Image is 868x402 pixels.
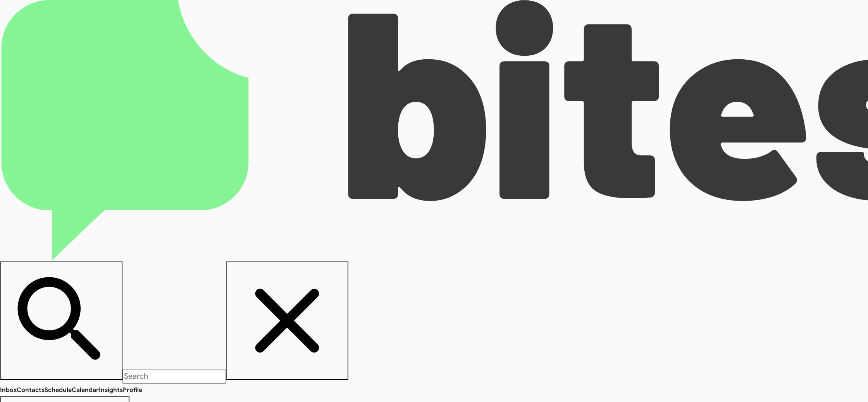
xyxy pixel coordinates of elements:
[99,386,123,394] span: Insights
[45,384,72,396] a: Schedule
[72,386,99,394] span: Calendar
[99,384,123,396] a: Insights
[122,369,226,384] input: Search
[123,386,142,394] span: Profile
[17,386,45,394] span: Contacts
[72,384,99,396] a: Calendar
[45,386,72,394] span: Schedule
[17,384,45,396] a: Contacts
[123,384,142,396] a: Profile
